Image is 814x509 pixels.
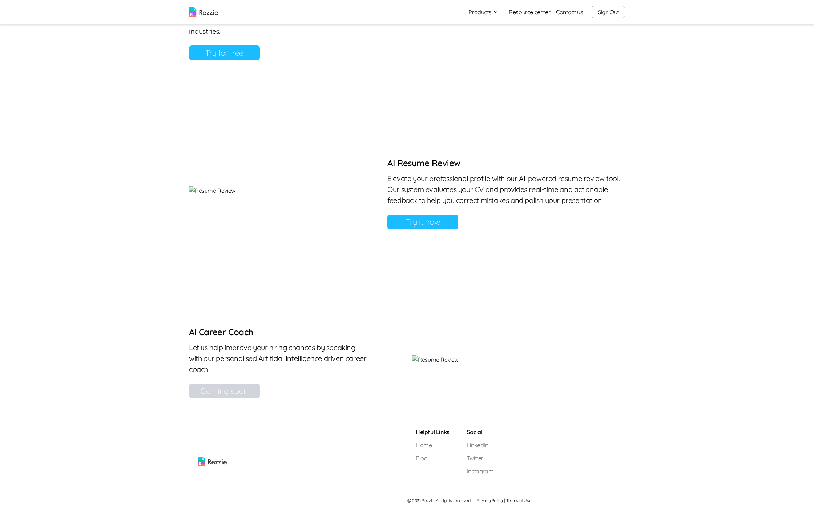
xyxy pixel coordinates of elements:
a: Blog [416,454,450,462]
h6: AI Resume Review [387,157,625,169]
a: Try for free [189,45,260,60]
p: Elevate your professional profile with our AI-powered resume review tool. Our system evaluates yo... [387,173,625,206]
a: Terms of Use [506,498,531,504]
h6: AI Career Coach [189,326,368,338]
a: Try it now [387,215,458,229]
h5: Social [467,428,493,436]
a: Home [416,441,450,449]
button: Sign Out [592,6,625,18]
img: Resume Review [412,355,625,364]
img: rezzie logo [198,428,227,466]
img: Resume Review [189,186,343,195]
a: Resource center [509,8,550,16]
h5: Helpful Links [416,428,450,436]
a: LinkedIn [467,441,493,449]
a: Privacy Policy [477,498,503,504]
a: Contact us [556,8,583,16]
span: | [504,498,505,504]
p: Let us help improve your hiring chances by speaking with our personalised Artificial Intelligence... [189,342,368,375]
button: Products [468,8,499,16]
img: logo [189,7,218,17]
span: @ 2021 Rezzie. All rights reserved. [407,498,471,504]
a: Instagram [467,467,493,476]
a: Twitter [467,454,493,462]
div: Coming soon [189,384,260,398]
